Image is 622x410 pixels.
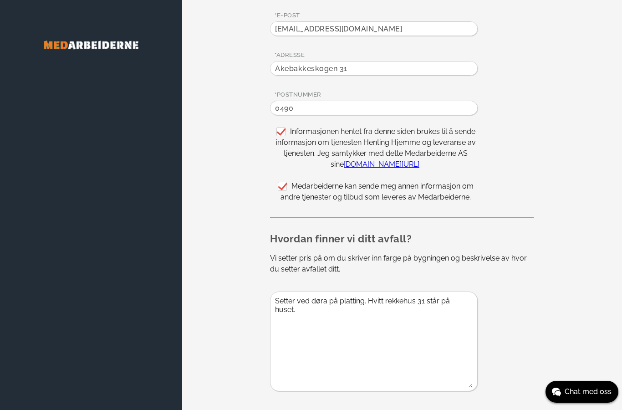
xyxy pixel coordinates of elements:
span: *postnummer [275,91,321,98]
img: Banner [18,27,164,62]
textarea: Setter ved døra på platting. Hvitt rekkehus 31 står på huset. [270,292,473,388]
span: Chat med oss [565,386,612,397]
span: *e-post [275,12,300,19]
span: Medarbeiderne kan sende meg annen informasjon om andre tjenester og tilbud som leveres av Medarbe... [280,182,474,201]
p: Vi setter pris på om du skriver inn farge på bygningen og beskrivelse av hvor du setter avfallet ... [270,253,534,275]
span: *adresse [275,51,305,58]
span: Informasjonen hentet fra denne siden brukes til å sende informasjon om tjenesten Henting Hjemme o... [276,127,476,169]
span: Hvordan finner vi ditt avfall? [270,233,412,245]
button: Chat med oss [546,381,618,403]
a: [DOMAIN_NAME][URL] [344,160,419,169]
